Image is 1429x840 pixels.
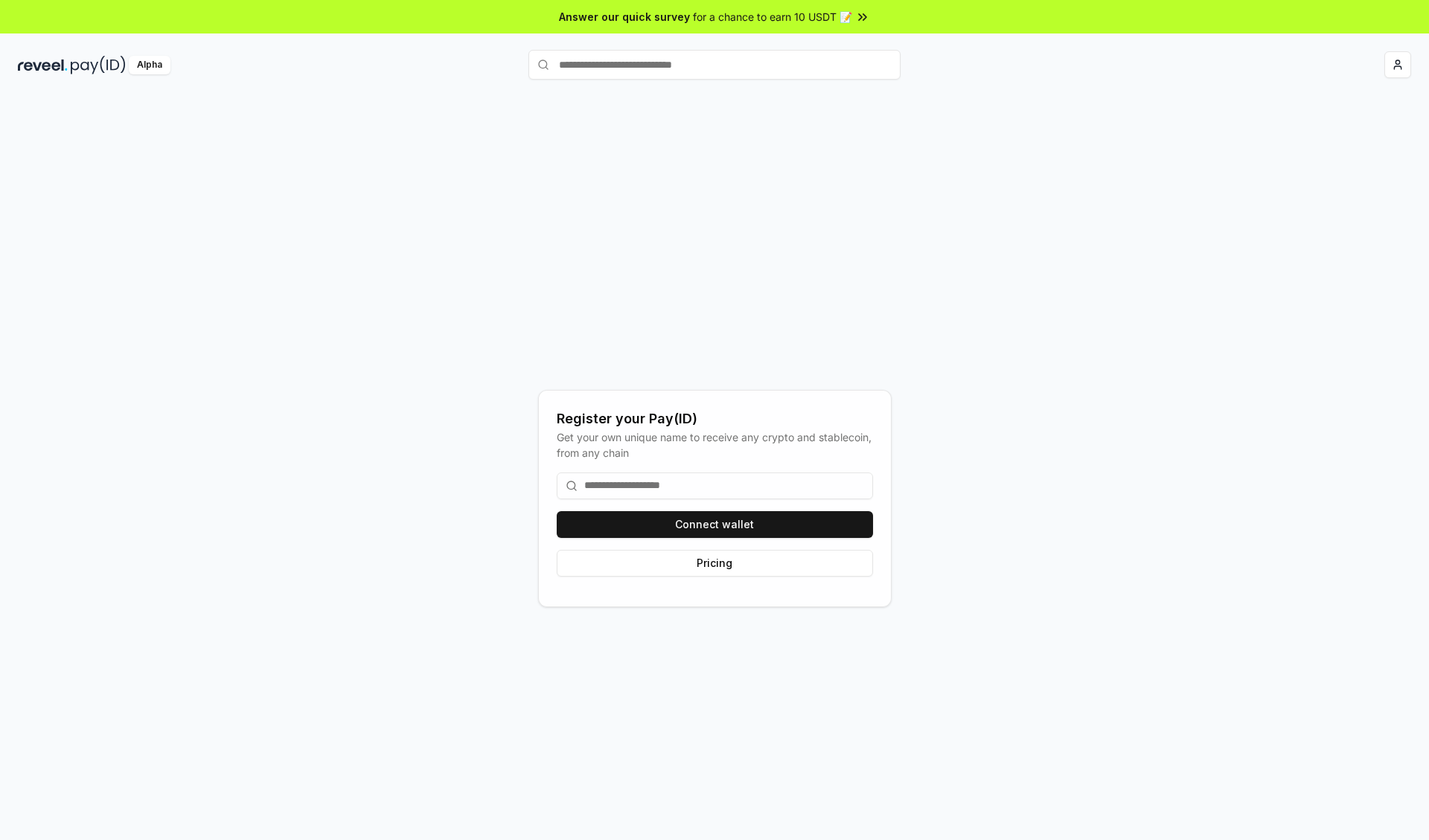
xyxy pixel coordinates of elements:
div: Get your own unique name to receive any crypto and stablecoin, from any chain [557,429,873,461]
img: reveel_dark [18,56,68,74]
span: for a chance to earn 10 USDT 📝 [693,9,852,25]
img: pay_id [71,56,126,74]
span: Answer our quick survey [559,9,690,25]
button: Connect wallet [557,511,873,538]
div: Alpha [129,56,170,74]
button: Pricing [557,550,873,577]
div: Register your Pay(ID) [557,408,873,429]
